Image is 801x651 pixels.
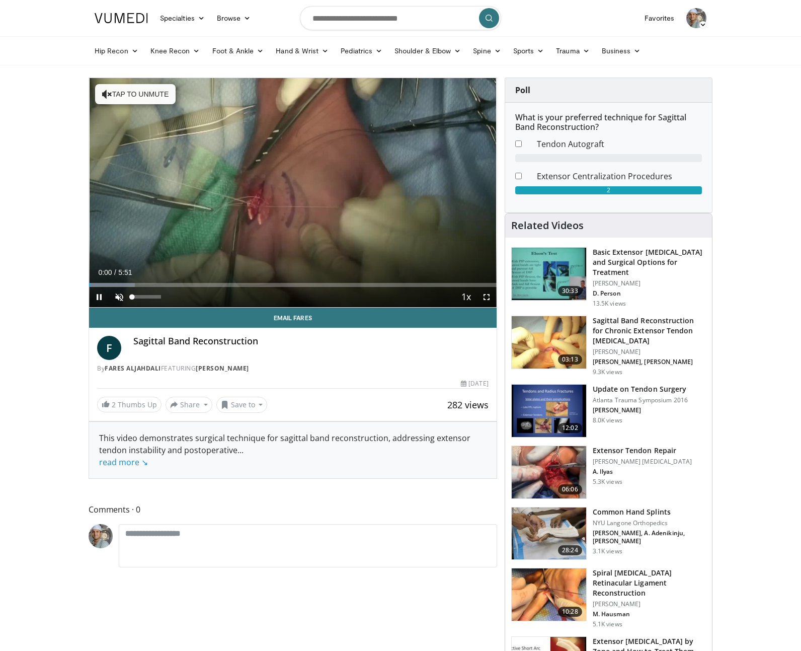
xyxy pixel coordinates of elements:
p: [PERSON_NAME] [593,406,688,414]
a: Knee Recon [144,41,206,61]
span: / [114,268,116,276]
button: Fullscreen [476,287,497,307]
img: bed40874-ca21-42dc-8a42-d9b09b7d8d58.150x105_q85_crop-smart_upscale.jpg [512,248,586,300]
p: NYU Langone Orthopedics [593,519,706,527]
a: Hip Recon [89,41,144,61]
h3: Extensor Tendon Repair [593,446,692,456]
a: Hand & Wrist [270,41,335,61]
div: [DATE] [461,379,488,388]
h3: Sagittal Band Reconstruction for Chronic Extensor Tendon [MEDICAL_DATA] [593,316,706,346]
a: 28:24 Common Hand Splints NYU Langone Orthopedics [PERSON_NAME], A. Adenikinju, [PERSON_NAME] 3.1... [511,507,706,560]
p: [PERSON_NAME] [593,600,706,608]
button: Unmute [109,287,129,307]
span: Comments 0 [89,503,497,516]
div: By FEATURING [97,364,489,373]
dd: Extensor Centralization Procedures [529,170,709,182]
h4: Related Videos [511,220,584,232]
a: Favorites [638,8,680,28]
a: F [97,336,121,360]
img: 14929f5a-e4b8-42f0-9be4-b2bc5c40fd40.150x105_q85_crop-smart_upscale.jpg [512,385,586,437]
a: read more ↘ [99,457,148,468]
a: Trauma [550,41,596,61]
a: 12:02 Update on Tendon Surgery Atlanta Trauma Symposium 2016 [PERSON_NAME] 8.0K views [511,384,706,438]
button: Tap to unmute [95,84,176,104]
span: 12:02 [558,423,582,433]
img: Avatar [89,524,113,548]
a: 2 Thumbs Up [97,397,162,412]
p: [PERSON_NAME], A. Adenikinju, [PERSON_NAME] [593,529,706,545]
h3: Spiral [MEDICAL_DATA] Retinacular Ligament Reconstruction [593,568,706,598]
strong: Poll [515,85,530,96]
div: Volume Level [132,295,161,299]
img: VuMedi Logo [95,13,148,23]
a: Pediatrics [335,41,388,61]
p: 5.1K views [593,620,622,628]
span: 2 [112,400,116,409]
span: 06:06 [558,484,582,494]
dd: Tendon Autograft [529,138,709,150]
p: [PERSON_NAME] [593,348,706,356]
img: a7b712a6-5907-4f15-bbf6-16f887eb6b16.150x105_q85_crop-smart_upscale.jpg [512,568,586,621]
video-js: Video Player [89,78,497,308]
button: Pause [89,287,109,307]
p: 3.1K views [593,547,622,555]
p: D. Person [593,290,706,298]
p: Atlanta Trauma Symposium 2016 [593,396,688,404]
p: [PERSON_NAME], [PERSON_NAME] [593,358,706,366]
a: [PERSON_NAME] [196,364,249,373]
span: ... [99,445,244,468]
div: This video demonstrates surgical technique for sagittal band reconstruction, addressing extensor ... [99,432,487,468]
img: b81ec0fd-40f7-4555-84dc-38527f719aec.150x105_q85_crop-smart_upscale.jpg [512,316,586,369]
a: 06:06 Extensor Tendon Repair [PERSON_NAME] [MEDICAL_DATA] A. Ilyas 5.3K views [511,446,706,499]
img: a359e5b1-4ade-484f-8c3c-dd174751a8ce.150x105_q85_crop-smart_upscale.jpg [512,446,586,498]
p: A. Ilyas [593,468,692,476]
p: [PERSON_NAME] [593,279,706,287]
p: 5.3K views [593,478,622,486]
a: 30:33 Basic Extensor [MEDICAL_DATA] and Surgical Options for Treatment [PERSON_NAME] D. Person 13... [511,247,706,308]
a: Fares AlJahdali [105,364,161,373]
button: Share [166,397,212,413]
h6: What is your preferred technique for Sagittal Band Reconstruction? [515,113,702,132]
span: 5:51 [118,268,132,276]
h3: Basic Extensor [MEDICAL_DATA] and Surgical Options for Treatment [593,247,706,277]
span: 282 views [447,399,489,411]
a: 03:13 Sagittal Band Reconstruction for Chronic Extensor Tendon [MEDICAL_DATA] [PERSON_NAME] [PERS... [511,316,706,376]
img: ae5d93ec-584c-4ffc-8ec6-81a2f8ba1e43.jpg.150x105_q85_crop-smart_upscale.jpg [512,508,586,560]
a: Browse [211,8,257,28]
button: Save to [216,397,268,413]
span: 30:33 [558,286,582,296]
span: 0:00 [98,268,112,276]
span: 28:24 [558,545,582,555]
a: Shoulder & Elbow [388,41,467,61]
span: 03:13 [558,354,582,365]
a: Spine [467,41,507,61]
img: Avatar [686,8,706,28]
span: 10:28 [558,607,582,617]
a: Sports [507,41,550,61]
a: 10:28 Spiral [MEDICAL_DATA] Retinacular Ligament Reconstruction [PERSON_NAME] M. Hausman 5.1K views [511,568,706,628]
a: Email Fares [89,308,497,328]
p: 13.5K views [593,300,626,308]
p: 9.3K views [593,368,622,376]
h3: Common Hand Splints [593,507,706,517]
a: Specialties [154,8,211,28]
button: Playback Rate [456,287,476,307]
p: 8.0K views [593,416,622,424]
input: Search topics, interventions [300,6,501,30]
h4: Sagittal Band Reconstruction [133,336,489,347]
p: [PERSON_NAME] [MEDICAL_DATA] [593,458,692,466]
a: Foot & Ankle [206,41,270,61]
div: Progress Bar [89,283,497,287]
h3: Update on Tendon Surgery [593,384,688,394]
div: 2 [515,186,702,194]
a: Business [596,41,647,61]
p: M. Hausman [593,610,706,618]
